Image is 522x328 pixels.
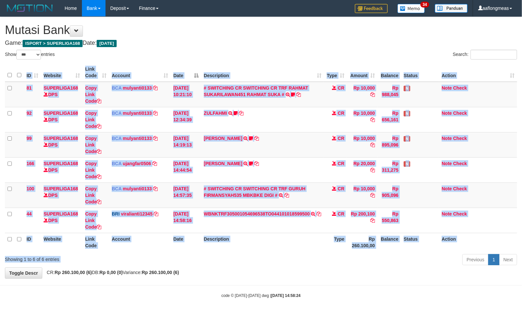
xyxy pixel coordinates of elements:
span: BCA [112,186,122,191]
td: Rp 20,000 [347,157,377,182]
a: Copy Link Code [85,161,101,179]
td: DPS [41,82,83,107]
span: CR [338,136,344,141]
a: Copy # SWITCHING CR SWITCHING CR TRF RAHMAT SUKARILAWAN451 RAHMAT SUKA # to clipboard [296,92,301,97]
span: Has Note [404,161,410,167]
a: Note [442,136,452,141]
span: CR [338,161,344,166]
img: panduan.png [435,4,468,13]
span: 81 [27,85,32,91]
td: [DATE] 14:57:35 [171,182,201,208]
th: ID [24,233,41,251]
th: Account: activate to sort column ascending [109,63,171,82]
a: Copy Rp 200,100 to clipboard [370,218,375,223]
div: Showing 1 to 6 of 6 entries [5,253,213,263]
a: Copy mulyanti0133 to clipboard [153,186,158,191]
a: Check [453,111,467,116]
a: [PERSON_NAME] [204,161,242,166]
span: CR [338,186,344,191]
th: Action [439,233,517,251]
td: Rp 311,275 [377,157,401,182]
span: 100 [27,186,34,191]
th: ID: activate to sort column ascending [24,63,41,82]
a: Copy Link Code [85,186,101,204]
td: DPS [41,182,83,208]
a: Copy mulyanti0133 to clipboard [153,111,158,116]
span: BCA [112,85,122,91]
a: SUPERLIGA168 [44,211,78,216]
td: DPS [41,208,83,233]
a: # SWITCHING CR SWITCHING CR TRF GURUH FIRMANSYAH535 MBKBKE DIGI # [204,186,305,198]
strong: Rp 260.100,00 (6) [55,270,92,275]
span: ISPORT > SUPERLIGA168 [23,40,83,47]
a: Note [442,161,452,166]
a: Copy mulyanti0133 to clipboard [153,136,158,141]
small: code © [DATE]-[DATE] dwg | [222,293,301,298]
th: Status [401,63,439,82]
label: Search: [453,50,517,60]
input: Search: [471,50,517,60]
th: Description [201,233,324,251]
a: mulyanti0133 [123,136,152,141]
a: Note [442,111,452,116]
a: Note [442,85,452,91]
td: [DATE] 14:44:54 [171,157,201,182]
a: Next [499,254,517,265]
a: WBNKTRF305001054696538TO044101018599500 [204,211,310,216]
a: Copy Rp 10,000 to clipboard [370,142,375,147]
span: Has Note [404,111,410,116]
a: Copy ZULFAHMI to clipboard [239,111,243,116]
a: ujangfar0506 [123,161,151,166]
a: mulyanti0133 [123,186,152,191]
a: Copy viralianti12345 to clipboard [154,211,158,216]
a: Copy Link Code [85,111,101,129]
a: Toggle Descr [5,268,42,279]
span: BCA [112,161,122,166]
a: Copy ujangfar0506 to clipboard [152,161,157,166]
a: mulyanti0133 [123,85,152,91]
th: Date: activate to sort column descending [171,63,201,82]
td: DPS [41,132,83,157]
th: Link Code [83,233,109,251]
span: Has Note [404,86,410,91]
th: Action: activate to sort column ascending [439,63,517,82]
td: Rp 10,000 [347,107,377,132]
td: Rp 200,100 [347,208,377,233]
th: Balance [377,233,401,251]
span: CR [338,111,344,116]
th: Website [41,233,83,251]
a: SUPERLIGA168 [44,85,78,91]
label: Show entries [5,50,55,60]
span: [DATE] [97,40,117,47]
a: Copy WBNKTRF305001054696538TO044101018599500 to clipboard [317,211,321,216]
th: Type: activate to sort column ascending [324,63,347,82]
span: 34 [420,2,429,8]
a: Check [453,85,467,91]
a: mulyanti0133 [123,111,152,116]
a: SUPERLIGA168 [44,186,78,191]
a: Copy NOVEN ELING PRAYOG to clipboard [254,161,259,166]
a: Copy Link Code [85,136,101,154]
a: Note [442,186,452,191]
span: CR: DB: Variance: [44,270,179,275]
td: [DATE] 14:19:13 [171,132,201,157]
a: Copy Link Code [85,211,101,230]
td: Rp 10,000 [347,82,377,107]
a: Previous [462,254,489,265]
td: Rp 905,096 [377,182,401,208]
span: 99 [27,136,32,141]
th: Date [171,233,201,251]
span: BRI [112,211,120,216]
a: Copy Link Code [85,85,101,104]
td: [DATE] 10:21:10 [171,82,201,107]
td: Rp 656,161 [377,107,401,132]
h1: Mutasi Bank [5,24,517,37]
a: Check [453,186,467,191]
th: Balance [377,63,401,82]
a: ZULFAHMI [204,111,227,116]
th: Type [324,233,347,251]
span: 166 [27,161,34,166]
td: DPS [41,107,83,132]
a: Note [442,211,452,216]
th: Description: activate to sort column ascending [201,63,324,82]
